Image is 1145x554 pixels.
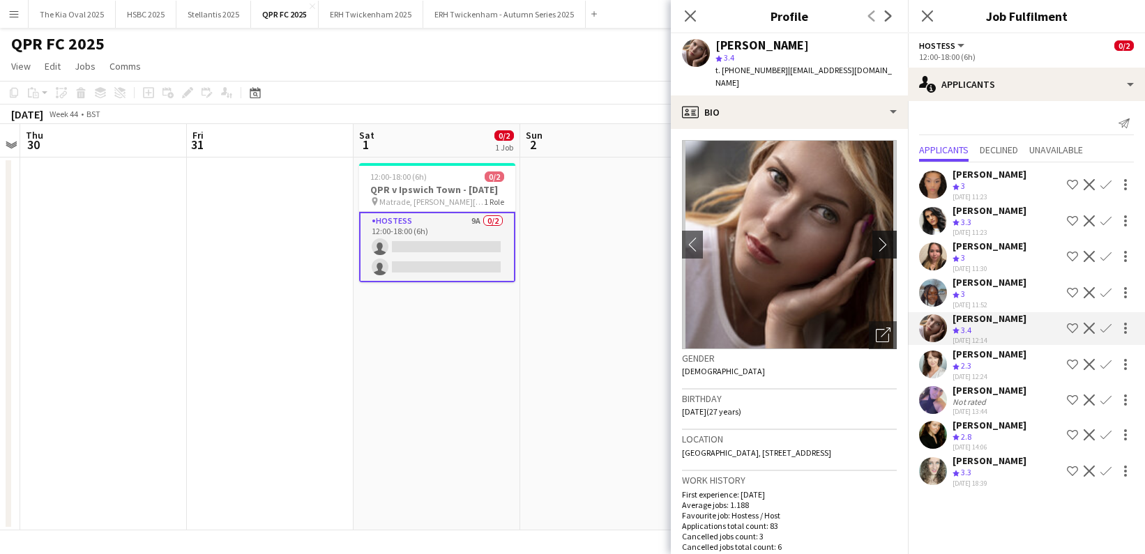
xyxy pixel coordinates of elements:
[11,60,31,72] span: View
[359,163,515,282] app-job-card: 12:00-18:00 (6h)0/2QPR v Ipswich Town - [DATE] Matrade, [PERSON_NAME][GEOGRAPHIC_DATA], [GEOGRAPH...
[75,60,96,72] span: Jobs
[39,57,66,75] a: Edit
[176,1,251,28] button: Stellantis 2025
[953,443,1026,452] div: [DATE] 14:06
[953,407,1026,416] div: [DATE] 13:44
[1029,145,1083,155] span: Unavailable
[11,33,105,54] h1: QPR FC 2025
[961,217,971,227] span: 3.3
[190,137,204,153] span: 31
[29,1,116,28] button: The Kia Oval 2025
[251,1,319,28] button: QPR FC 2025
[961,252,965,263] span: 3
[908,68,1145,101] div: Applicants
[46,109,81,119] span: Week 44
[485,171,504,182] span: 0/2
[953,312,1026,325] div: [PERSON_NAME]
[682,447,831,458] span: [GEOGRAPHIC_DATA], [STREET_ADDRESS]
[908,7,1145,25] h3: Job Fulfilment
[359,183,515,196] h3: QPR v Ipswich Town - [DATE]
[953,240,1026,252] div: [PERSON_NAME]
[24,137,43,153] span: 30
[715,65,788,75] span: t. [PHONE_NUMBER]
[953,204,1026,217] div: [PERSON_NAME]
[379,197,484,207] span: Matrade, [PERSON_NAME][GEOGRAPHIC_DATA], [GEOGRAPHIC_DATA], [GEOGRAPHIC_DATA]
[953,397,989,407] div: Not rated
[953,348,1026,360] div: [PERSON_NAME]
[919,40,955,51] span: Hostess
[484,197,504,207] span: 1 Role
[682,510,897,521] p: Favourite job: Hostess / Host
[319,1,423,28] button: ERH Twickenham 2025
[953,454,1026,467] div: [PERSON_NAME]
[495,142,513,153] div: 1 Job
[953,336,1026,345] div: [DATE] 12:14
[6,57,36,75] a: View
[953,168,1026,180] div: [PERSON_NAME]
[524,137,543,153] span: 2
[961,360,971,371] span: 2.3
[359,212,515,282] app-card-role: Hostess9A0/212:00-18:00 (6h)
[682,433,897,445] h3: Location
[961,288,965,299] span: 3
[526,129,543,141] span: Sun
[682,406,741,417] span: [DATE] (27 years)
[682,500,897,510] p: Average jobs: 1.188
[961,180,965,191] span: 3
[961,325,971,335] span: 3.4
[682,489,897,500] p: First experience: [DATE]
[682,392,897,405] h3: Birthday
[953,419,1026,431] div: [PERSON_NAME]
[682,521,897,531] p: Applications total count: 83
[953,228,1026,237] div: [DATE] 11:23
[682,474,897,486] h3: Work history
[423,1,586,28] button: ERH Twickenham - Autumn Series 2025
[682,366,765,376] span: [DEMOGRAPHIC_DATA]
[980,145,1018,155] span: Declined
[715,39,809,52] div: [PERSON_NAME]
[682,140,897,349] img: Crew avatar or photo
[494,130,514,141] span: 0/2
[1114,40,1134,51] span: 0/2
[682,541,897,552] p: Cancelled jobs total count: 6
[671,95,908,129] div: Bio
[26,129,43,141] span: Thu
[86,109,100,119] div: BST
[104,57,146,75] a: Comms
[109,60,141,72] span: Comms
[869,321,897,349] div: Open photos pop-in
[671,7,908,25] h3: Profile
[919,145,969,155] span: Applicants
[953,372,1026,381] div: [DATE] 12:24
[724,52,734,63] span: 3.4
[953,479,1026,488] div: [DATE] 18:39
[953,384,1026,397] div: [PERSON_NAME]
[919,52,1134,62] div: 12:00-18:00 (6h)
[116,1,176,28] button: HSBC 2025
[11,107,43,121] div: [DATE]
[953,300,1026,309] div: [DATE] 11:52
[45,60,61,72] span: Edit
[69,57,101,75] a: Jobs
[359,129,374,141] span: Sat
[682,531,897,541] p: Cancelled jobs count: 3
[192,129,204,141] span: Fri
[370,171,427,182] span: 12:00-18:00 (6h)
[919,40,966,51] button: Hostess
[357,137,374,153] span: 1
[682,352,897,364] h3: Gender
[953,264,1026,273] div: [DATE] 11:30
[953,276,1026,288] div: [PERSON_NAME]
[961,431,971,442] span: 2.8
[953,192,1026,201] div: [DATE] 11:23
[961,467,971,477] span: 3.3
[715,65,892,88] span: | [EMAIL_ADDRESS][DOMAIN_NAME]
